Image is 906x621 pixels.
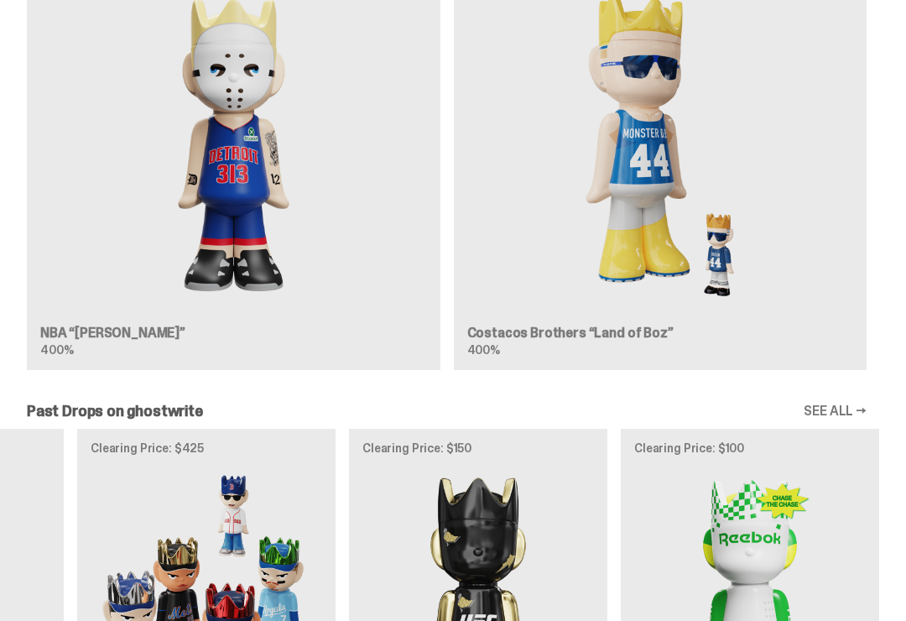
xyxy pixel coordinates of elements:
[634,442,866,454] p: Clearing Price: $100
[40,326,427,340] h3: NBA “[PERSON_NAME]”
[467,326,854,340] h3: Costacos Brothers “Land of Boz”
[467,342,500,357] span: 400%
[804,404,867,418] a: SEE ALL →
[91,442,322,454] p: Clearing Price: $425
[27,404,203,419] h2: Past Drops on ghostwrite
[362,442,594,454] p: Clearing Price: $150
[40,342,73,357] span: 400%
